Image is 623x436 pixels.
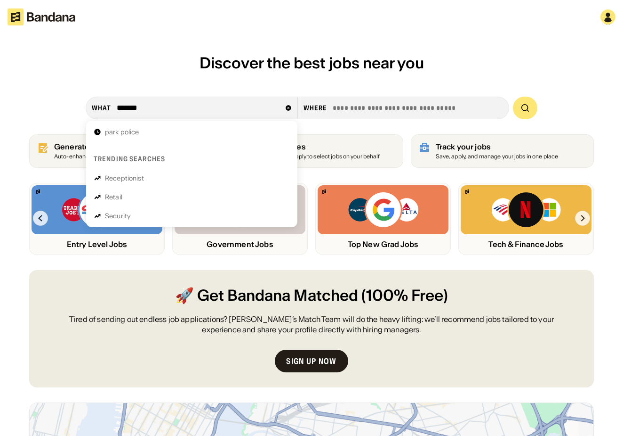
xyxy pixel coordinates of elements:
[361,285,448,306] span: (100% Free)
[436,142,559,151] div: Track your jobs
[33,211,48,226] img: Left Arrow
[8,8,75,25] img: Bandana logotype
[322,189,326,194] img: Bandana logo
[347,191,419,229] img: Capital One, Google, Delta logos
[175,240,305,249] div: Government Jobs
[92,104,111,112] div: what
[458,183,594,255] a: Bandana logoBank of America, Netflix, Microsoft logosTech & Finance Jobs
[94,155,165,163] div: Trending searches
[105,175,144,181] div: Receptionist
[29,183,165,255] a: Bandana logoTrader Joe’s, Costco, Target logosEntry Level Jobs
[411,134,594,168] a: Track your jobs Save, apply, and manage your jobs in one place
[105,213,131,219] div: Security
[304,104,327,112] div: Where
[491,191,562,229] img: Bank of America, Netflix, Microsoft logos
[200,53,424,73] span: Discover the best jobs near you
[575,211,590,226] img: Right Arrow
[286,357,336,365] div: Sign up now
[436,154,559,160] div: Save, apply, and manage your jobs in one place
[175,285,358,306] span: 🚀 Get Bandana Matched
[245,142,380,151] div: Get job matches
[105,194,122,200] div: Retail
[105,129,139,135] div: park police
[54,142,173,151] div: Generate resume
[275,350,348,372] a: Sign up now
[29,134,212,168] a: Generate resume (100% free)Auto-enhance your resume to land interviews
[61,191,133,229] img: Trader Joe’s, Costco, Target logos
[461,240,591,249] div: Tech & Finance Jobs
[220,134,403,168] a: Get job matches Allow Bandana to apply to select jobs on your behalf
[245,154,380,160] div: Allow Bandana to apply to select jobs on your behalf
[32,240,162,249] div: Entry Level Jobs
[315,183,451,255] a: Bandana logoCapital One, Google, Delta logosTop New Grad Jobs
[36,189,40,194] img: Bandana logo
[54,154,173,160] div: Auto-enhance your resume to land interviews
[318,240,448,249] div: Top New Grad Jobs
[465,189,469,194] img: Bandana logo
[52,314,571,335] div: Tired of sending out endless job applications? [PERSON_NAME]’s Match Team will do the heavy lifti...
